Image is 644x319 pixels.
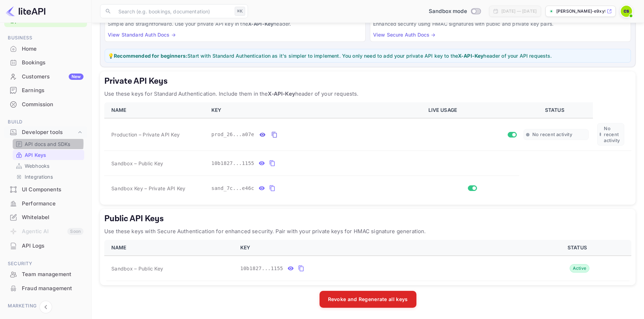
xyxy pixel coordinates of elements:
a: View Secure Auth Docs → [373,32,435,38]
th: NAME [104,102,207,118]
p: Integrations [25,173,53,180]
a: View Standard Auth Docs → [108,32,176,38]
span: Sandbox – Public Key [111,265,163,272]
table: public api keys table [104,240,631,281]
button: Collapse navigation [39,301,52,313]
a: UI Components [4,183,87,196]
a: Webhooks [16,162,81,170]
p: API docs and SDKs [25,140,70,148]
button: Revoke and Regenerate all keys [320,291,416,308]
div: Whitelabel [4,211,87,224]
div: UI Components [4,183,87,197]
div: Fraud management [4,282,87,295]
th: LIVE USAGE [424,102,519,118]
p: API Keys [25,151,46,159]
a: Earnings [4,84,87,97]
div: Performance [4,197,87,211]
div: Fraud management [22,285,83,293]
p: 💡 Start with Standard Authentication as it's simpler to implement. You only need to add your priv... [108,52,628,59]
div: New [69,74,83,80]
div: Webhooks [13,161,84,171]
strong: X-API-Key [458,53,483,59]
p: Enhanced security using HMAC signatures with public and private key pairs. [373,20,628,27]
th: KEY [207,102,424,118]
a: Home [4,42,87,55]
div: Customers [22,73,83,81]
div: Developer tools [4,126,87,139]
div: Home [22,45,83,53]
div: Developer tools [22,128,76,136]
div: API Keys [13,150,84,160]
div: Performance [22,200,83,208]
div: Integrations [13,172,84,182]
span: sand_7c...e46c [211,185,254,192]
a: Integrations [16,173,81,180]
div: API Logs [22,242,83,250]
span: Business [4,34,87,42]
span: No recent activity [532,132,572,138]
th: NAME [104,240,236,256]
a: API Logs [4,239,87,252]
table: private api keys table [104,102,631,200]
span: Build [4,118,87,126]
div: Active [570,264,590,273]
span: No recent activity [604,126,622,143]
a: Commission [4,98,87,111]
div: ⌘K [235,7,245,16]
a: Bookings [4,56,87,69]
div: Home [4,42,87,56]
a: API Keys [16,151,81,159]
span: Sandbox – Public Key [111,160,163,167]
th: STATUS [526,240,631,256]
div: Switch to Production mode [426,7,483,15]
span: Sandbox mode [429,7,467,15]
div: Commission [22,101,83,109]
a: Performance [4,197,87,210]
span: Sandbox Key – Private API Key [111,185,185,191]
p: Webhooks [25,162,49,170]
img: Colin Seaman [621,6,632,17]
a: API docs and SDKs [16,140,81,148]
input: Search (e.g. bookings, documentation) [114,4,232,18]
strong: X-API-Key [248,21,273,27]
div: UI Components [22,186,83,194]
p: Use these keys for Standard Authentication. Include them in the header of your requests. [104,90,631,98]
th: KEY [236,240,526,256]
a: Fraud management [4,282,87,295]
div: Earnings [22,87,83,95]
strong: X-API-Key [268,90,295,97]
img: LiteAPI logo [6,6,45,17]
div: Bookings [22,59,83,67]
p: Simple and straightforward. Use your private API key in the header. [108,20,363,27]
a: Team management [4,268,87,281]
a: CustomersNew [4,70,87,83]
p: Use these keys with Secure Authentication for enhanced security. Pair with your private keys for ... [104,227,631,236]
p: [PERSON_NAME]-e9xyf.nui... [556,8,605,14]
strong: Recommended for beginners: [114,53,187,59]
span: 10b1827...1155 [240,265,283,272]
div: Team management [22,270,83,279]
div: CustomersNew [4,70,87,84]
span: prod_26...a07e [211,131,254,138]
div: Bookings [4,56,87,70]
div: Team management [4,268,87,281]
div: Earnings [4,84,87,97]
h5: Private API Keys [104,76,631,87]
div: Commission [4,98,87,111]
h5: Public API Keys [104,213,631,224]
span: Marketing [4,302,87,310]
div: API docs and SDKs [13,139,84,149]
div: Whitelabel [22,213,83,222]
th: STATUS [519,102,593,118]
span: Security [4,260,87,268]
a: Whitelabel [4,211,87,224]
span: 10b1827...1155 [211,160,254,167]
span: Production – Private API Key [111,131,180,138]
div: [DATE] — [DATE] [501,8,537,14]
